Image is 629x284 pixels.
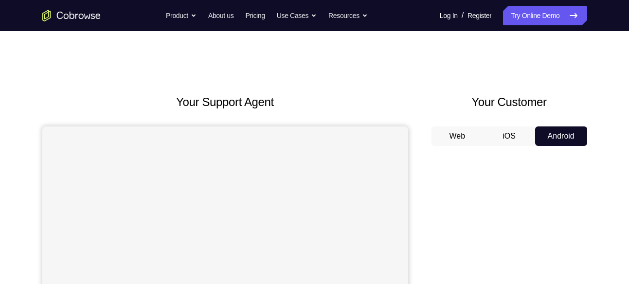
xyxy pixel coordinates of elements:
button: Resources [328,6,368,25]
a: Pricing [245,6,265,25]
a: Register [467,6,491,25]
button: iOS [483,126,535,146]
button: Use Cases [277,6,317,25]
span: / [462,10,464,21]
button: Product [166,6,197,25]
button: Android [535,126,587,146]
a: Log In [440,6,458,25]
a: About us [208,6,234,25]
a: Try Online Demo [503,6,587,25]
h2: Your Customer [431,93,587,111]
a: Go to the home page [42,10,101,21]
button: Web [431,126,484,146]
h2: Your Support Agent [42,93,408,111]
